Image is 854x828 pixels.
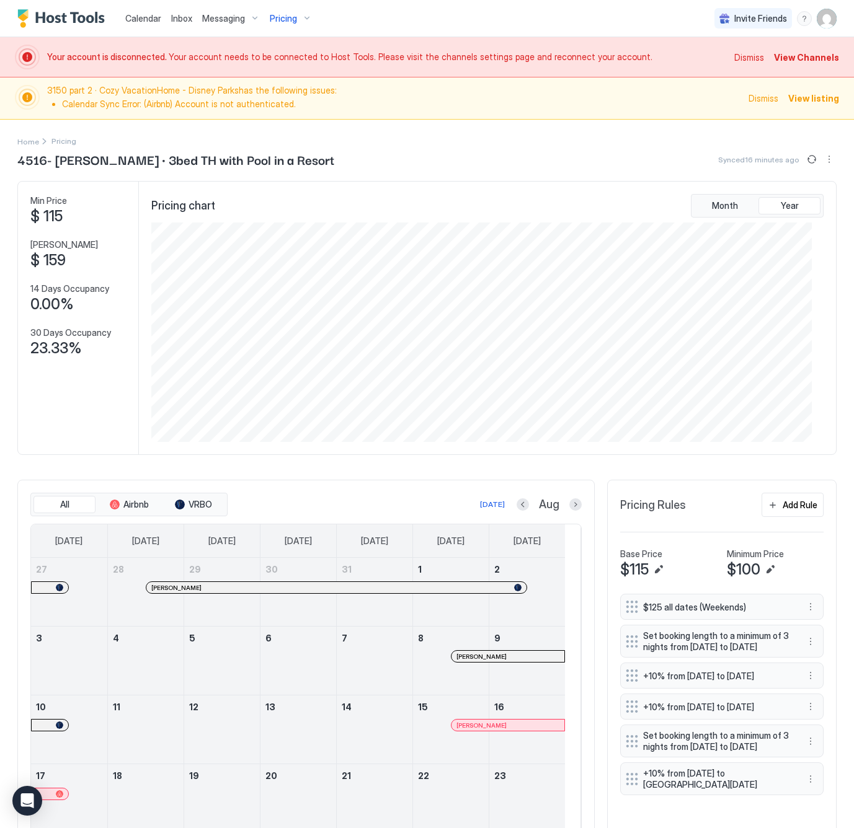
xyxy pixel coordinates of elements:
span: Aug [539,498,559,512]
span: 20 [265,770,277,781]
a: Friday [425,524,477,558]
div: menu [803,668,818,683]
li: Calendar Sync Error: (Airbnb) Account is not authenticated. [62,99,741,110]
span: $125 all dates (Weekends) [643,602,791,613]
button: [DATE] [478,497,507,512]
span: Year [781,200,799,211]
a: August 5, 2025 [184,627,260,650]
a: August 14, 2025 [337,695,412,718]
a: August 10, 2025 [31,695,107,718]
span: 18 [113,770,122,781]
a: Monday [120,524,172,558]
span: 14 Days Occupancy [30,283,109,294]
td: August 3, 2025 [31,627,107,695]
a: Host Tools Logo [17,9,110,28]
div: View Channels [774,51,839,64]
td: August 5, 2025 [184,627,260,695]
button: Year [758,197,821,214]
button: More options [803,634,818,649]
span: Pricing chart [151,199,215,213]
span: +10% from [DATE] to [DATE] [643,671,791,682]
span: 6 [265,633,272,643]
span: Set booking length to a minimum of 3 nights from [DATE] to [DATE] [643,630,791,652]
span: 28 [113,564,124,575]
div: Dismiss [734,51,764,64]
span: 13 [265,702,275,712]
a: August 19, 2025 [184,764,260,787]
td: August 8, 2025 [412,627,489,695]
div: [DATE] [480,499,505,510]
button: More options [803,668,818,683]
span: 8 [418,633,424,643]
a: July 31, 2025 [337,558,412,581]
a: August 7, 2025 [337,627,412,650]
span: +10% from [DATE] to [GEOGRAPHIC_DATA][DATE] [643,768,791,790]
a: Tuesday [196,524,248,558]
span: $ 115 [30,207,63,226]
a: August 1, 2025 [413,558,489,581]
span: [DATE] [437,535,465,547]
span: 12 [189,702,198,712]
span: Base Price [620,548,662,560]
a: August 12, 2025 [184,695,260,718]
span: 23.33% [30,339,82,358]
div: [PERSON_NAME] [456,653,559,661]
span: 30 Days Occupancy [30,327,111,338]
span: 2 [494,564,500,575]
td: August 9, 2025 [489,627,565,695]
a: August 9, 2025 [489,627,566,650]
td: August 16, 2025 [489,695,565,764]
span: Synced 16 minutes ago [718,155,799,164]
span: 9 [494,633,500,643]
span: [PERSON_NAME] [456,653,507,661]
a: August 4, 2025 [108,627,184,650]
span: [DATE] [361,535,388,547]
div: View listing [788,92,839,105]
a: August 13, 2025 [260,695,336,718]
td: August 7, 2025 [336,627,412,695]
a: Saturday [501,524,553,558]
td: July 28, 2025 [107,558,184,627]
button: Add Rule [762,493,824,517]
span: 31 [342,564,352,575]
button: Edit [763,562,778,577]
span: 4 [113,633,119,643]
span: Pricing [270,13,297,24]
div: menu [803,634,818,649]
td: August 12, 2025 [184,695,260,764]
a: August 18, 2025 [108,764,184,787]
button: All [33,496,96,513]
span: $100 [727,560,760,579]
a: August 8, 2025 [413,627,489,650]
button: More options [803,772,818,786]
span: Invite Friends [734,13,787,24]
span: Set booking length to a minimum of 3 nights from [DATE] to [DATE] [643,730,791,752]
div: menu [803,734,818,749]
span: VRBO [189,499,212,510]
span: [PERSON_NAME] [151,584,202,592]
a: August 17, 2025 [31,764,107,787]
span: 17 [36,770,45,781]
span: 27 [36,564,47,575]
button: More options [803,734,818,749]
div: menu [803,699,818,714]
div: menu [797,11,812,26]
div: [PERSON_NAME] [456,721,559,729]
a: August 6, 2025 [260,627,336,650]
a: August 16, 2025 [489,695,566,718]
span: Breadcrumb [51,136,76,146]
div: tab-group [691,194,824,218]
button: More options [822,152,837,167]
a: August 2, 2025 [489,558,566,581]
span: [DATE] [285,535,312,547]
span: Messaging [202,13,245,24]
span: [DATE] [132,535,159,547]
span: 7 [342,633,347,643]
span: Dismiss [749,92,778,105]
span: 22 [418,770,429,781]
span: 16 [494,702,504,712]
span: 11 [113,702,120,712]
button: More options [803,599,818,614]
